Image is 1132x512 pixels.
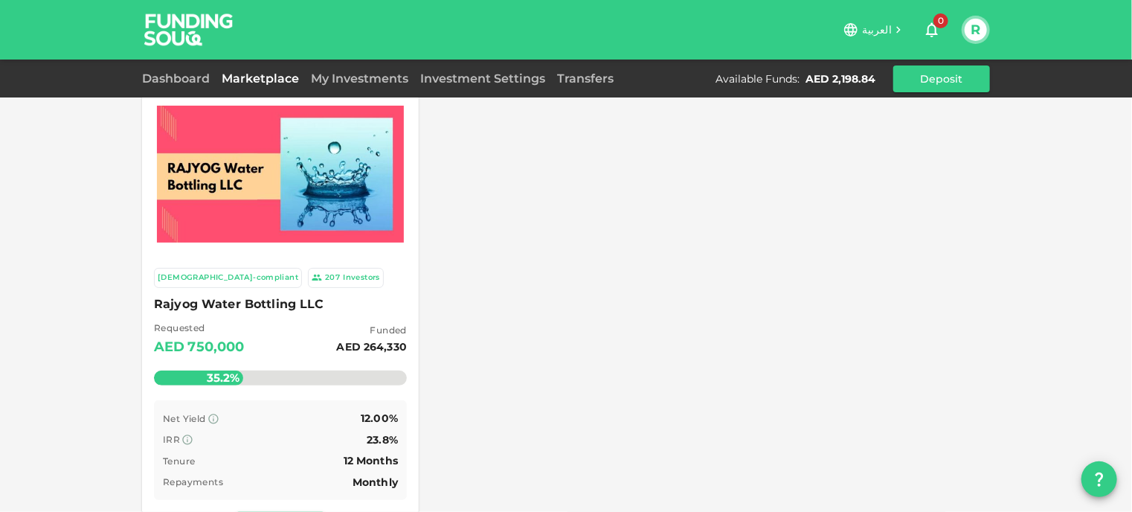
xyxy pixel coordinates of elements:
[361,412,398,425] span: 12.00%
[216,71,305,86] a: Marketplace
[154,321,245,336] span: Requested
[367,433,398,447] span: 23.8%
[917,15,947,45] button: 0
[142,71,216,86] a: Dashboard
[344,454,398,467] span: 12 Months
[862,23,892,36] span: العربية
[414,71,551,86] a: Investment Settings
[336,323,407,338] span: Funded
[163,434,180,445] span: IRR
[551,71,620,86] a: Transfers
[305,71,414,86] a: My Investments
[325,272,340,284] div: 207
[343,272,380,284] div: Investors
[163,413,206,424] span: Net Yield
[154,294,407,315] span: Rajyog Water Bottling LLC
[158,272,298,284] div: [DEMOGRAPHIC_DATA]-compliant
[157,106,404,243] img: Marketplace Logo
[163,476,223,487] span: Repayments
[1081,461,1117,497] button: question
[965,19,987,41] button: R
[163,455,195,467] span: Tenure
[893,65,990,92] button: Deposit
[715,71,800,86] div: Available Funds :
[353,476,398,489] span: Monthly
[805,71,875,86] div: AED 2,198.84
[933,13,948,28] span: 0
